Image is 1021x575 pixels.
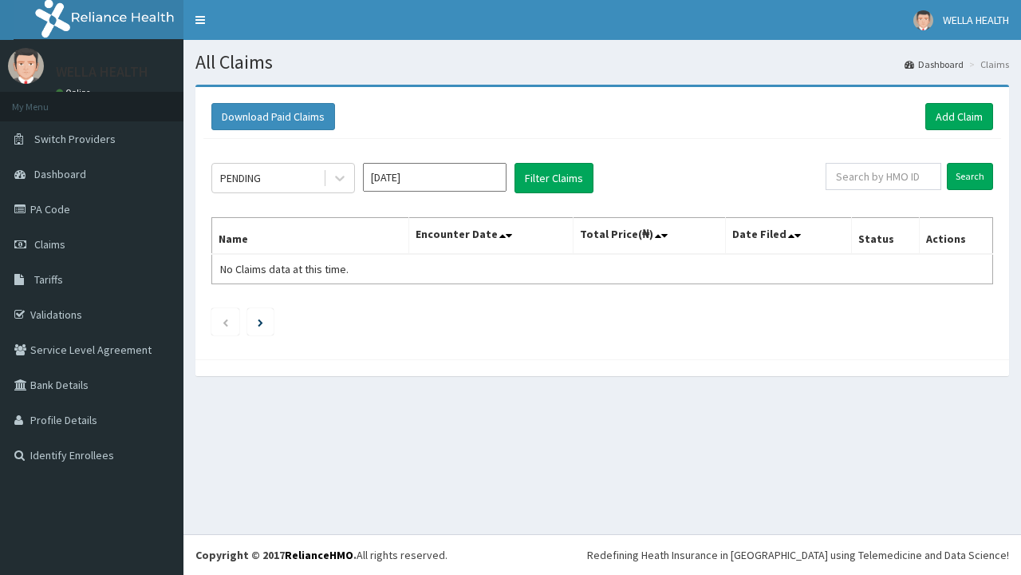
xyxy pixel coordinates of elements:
[34,237,65,252] span: Claims
[826,163,941,190] input: Search by HMO ID
[919,218,992,255] th: Actions
[573,218,725,255] th: Total Price(₦)
[587,547,1009,563] div: Redefining Heath Insurance in [GEOGRAPHIC_DATA] using Telemedicine and Data Science!
[363,163,507,192] input: Select Month and Year
[8,48,44,84] img: User Image
[851,218,919,255] th: Status
[56,65,148,79] p: WELLA HEALTH
[34,167,86,181] span: Dashboard
[222,315,229,329] a: Previous page
[212,218,409,255] th: Name
[905,57,964,71] a: Dashboard
[943,13,1009,27] span: WELLA HEALTH
[220,170,261,186] div: PENDING
[514,163,593,193] button: Filter Claims
[195,52,1009,73] h1: All Claims
[947,163,993,190] input: Search
[408,218,573,255] th: Encounter Date
[725,218,851,255] th: Date Filed
[925,103,993,130] a: Add Claim
[195,548,357,562] strong: Copyright © 2017 .
[56,87,94,98] a: Online
[965,57,1009,71] li: Claims
[258,315,263,329] a: Next page
[285,548,353,562] a: RelianceHMO
[913,10,933,30] img: User Image
[34,132,116,146] span: Switch Providers
[183,534,1021,575] footer: All rights reserved.
[34,272,63,287] span: Tariffs
[211,103,335,130] button: Download Paid Claims
[220,262,349,276] span: No Claims data at this time.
